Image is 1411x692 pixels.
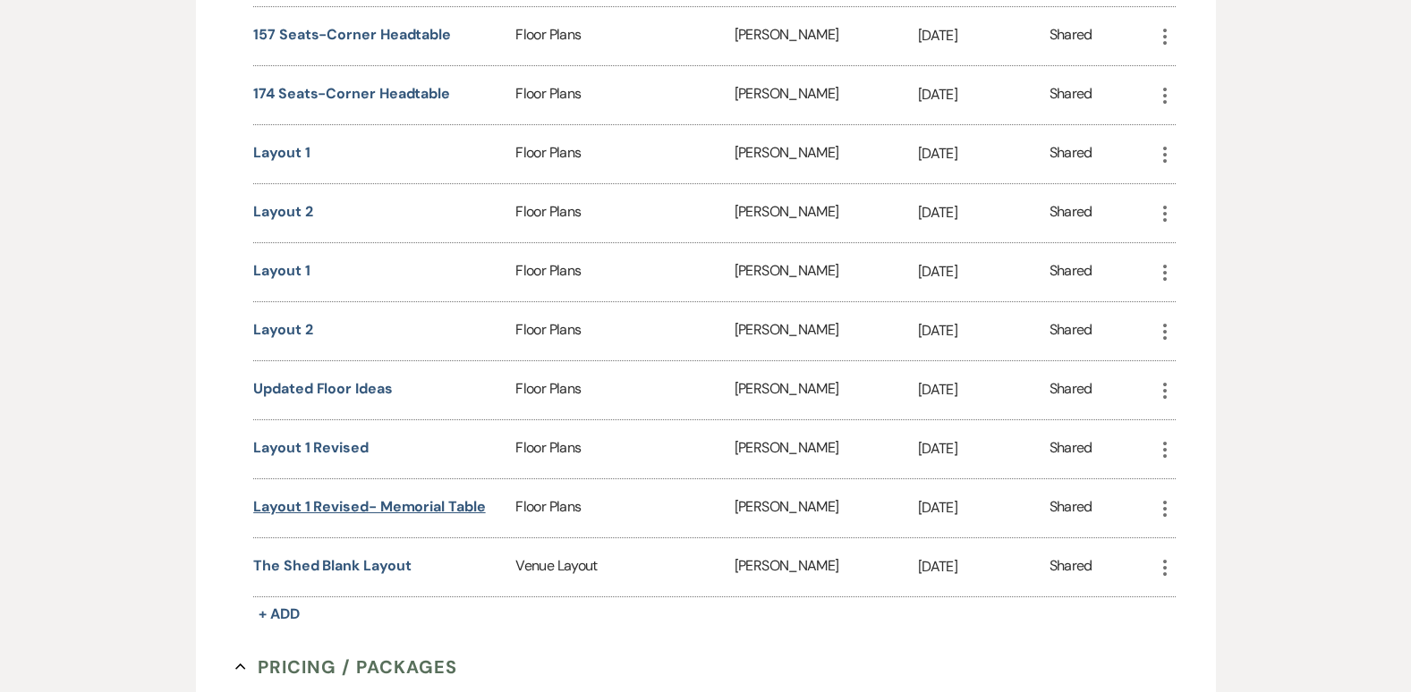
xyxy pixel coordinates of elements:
div: Shared [1050,555,1092,579]
div: [PERSON_NAME] [735,66,918,124]
div: Floor Plans [515,66,734,124]
div: Shared [1050,24,1092,48]
div: Floor Plans [515,479,734,537]
button: Layout 2 [253,201,312,223]
div: [PERSON_NAME] [735,420,918,478]
div: Floor Plans [515,243,734,301]
button: 174 Seats-Corner Headtable [253,83,450,105]
span: + Add [259,604,300,623]
button: Layout 1 [253,260,310,282]
p: [DATE] [918,555,1050,578]
button: + Add [253,602,305,627]
div: Shared [1050,319,1092,343]
p: [DATE] [918,319,1050,342]
div: Shared [1050,378,1092,402]
div: Shared [1050,496,1092,520]
p: [DATE] [918,378,1050,401]
div: [PERSON_NAME] [735,7,918,65]
div: Floor Plans [515,420,734,478]
p: [DATE] [918,260,1050,283]
p: [DATE] [918,437,1050,460]
button: Updated Floor ideas [253,378,392,400]
div: Floor Plans [515,361,734,419]
div: Shared [1050,83,1092,107]
div: Floor Plans [515,7,734,65]
div: [PERSON_NAME] [735,243,918,301]
div: [PERSON_NAME] [735,302,918,360]
button: 157 Seats-Corner Headtable [253,24,451,46]
div: [PERSON_NAME] [735,479,918,537]
button: Layout 1 revised- Memorial Table [253,496,485,518]
div: [PERSON_NAME] [735,361,918,419]
p: [DATE] [918,496,1050,519]
div: Floor Plans [515,184,734,242]
div: Venue Layout [515,538,734,596]
button: The Shed Blank Layout [253,555,411,577]
div: Floor Plans [515,302,734,360]
div: [PERSON_NAME] [735,184,918,242]
div: Floor Plans [515,125,734,183]
button: Layout 1 Revised [253,437,369,459]
p: [DATE] [918,142,1050,165]
button: Layout 2 [253,319,312,341]
div: [PERSON_NAME] [735,538,918,596]
p: [DATE] [918,24,1050,47]
button: Pricing / Packages [235,654,457,680]
div: Shared [1050,260,1092,284]
p: [DATE] [918,201,1050,224]
p: [DATE] [918,83,1050,106]
button: Layout 1 [253,142,310,164]
div: Shared [1050,142,1092,166]
div: Shared [1050,201,1092,225]
div: Shared [1050,437,1092,461]
div: [PERSON_NAME] [735,125,918,183]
